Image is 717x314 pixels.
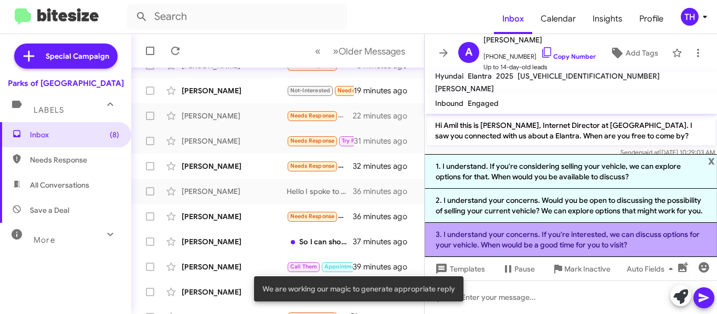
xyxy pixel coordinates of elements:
span: Inbound [435,99,463,108]
div: We had been working with [PERSON_NAME], however I believe we've come to an impass, and are going ... [287,160,353,172]
div: Hello I spoke to your sales people they could not match the price I was looking for. Thank you [287,186,353,197]
div: 31 minutes ago [354,136,416,146]
div: When I spoke to a sales person, it dodnt feel loke there was anything that fot my budget that I w... [287,84,354,96]
span: said at [641,148,659,156]
span: All Conversations [30,180,89,190]
span: Needs Response [290,163,335,169]
button: Auto Fields [618,259,686,278]
a: Copy Number [541,52,596,60]
div: [PERSON_NAME] [182,186,287,197]
span: Labels [34,105,64,115]
span: Templates [433,259,485,278]
span: We are working our magic to generate appropriate reply [262,284,455,294]
div: [PERSON_NAME] [182,262,287,272]
span: 2025 [496,71,513,81]
span: Elantra [468,71,492,81]
span: Special Campaign [46,51,109,61]
span: Older Messages [339,46,405,57]
div: 36 minutes ago [353,211,416,222]
div: Not yet, I am pretty busy, waiting for you bring me the information about [PERSON_NAME] down the ... [287,261,353,273]
div: When I get time I'll get back to you. [287,135,354,147]
div: [PERSON_NAME] [182,287,287,297]
div: [PERSON_NAME] [182,85,287,96]
li: 1. I understand. If you're considering selling your vehicle, we can explore options for that. Whe... [425,154,717,189]
li: 2. I understand your concerns. Would you be open to discussing the possibility of selling your cu... [425,189,717,223]
a: Profile [631,4,672,34]
span: [PERSON_NAME] [435,84,494,93]
span: « [315,45,321,58]
span: Pause [514,259,535,278]
span: [PERSON_NAME] [483,34,596,46]
div: 36 minutes ago [353,186,416,197]
button: Next [326,40,412,62]
span: Add Tags [626,44,658,62]
div: [PERSON_NAME] [182,211,287,222]
span: A [465,44,472,61]
span: [PHONE_NUMBER] [483,46,596,62]
li: 3. I understand your concerns. If you're interested, we can discuss options for your vehicle. Whe... [425,223,717,257]
span: Needs Response [30,155,119,165]
span: (8) [110,129,119,140]
p: Hi Amil this is [PERSON_NAME], Internet Director at [GEOGRAPHIC_DATA]. I saw you connected with u... [427,116,715,145]
span: Needs Response [290,137,335,144]
span: x [708,154,715,167]
button: Previous [309,40,327,62]
span: Up to 14-day-old leads [483,62,596,72]
div: 32 minutes ago [353,161,416,171]
span: Needs Response [290,112,335,119]
span: » [333,45,339,58]
a: Insights [584,4,631,34]
div: 39 minutes ago [353,262,416,272]
input: Search [127,4,347,29]
span: Needs Response [290,213,335,220]
div: 22 minutes ago [353,111,416,121]
div: No, I wasn't able to make a deal. They have tried very hard. You have an amazing team. Just can't... [287,110,353,122]
span: Not-Interested [290,87,331,94]
div: Parks of [GEOGRAPHIC_DATA] [8,78,124,89]
button: Mark Inactive [543,259,619,278]
button: Pause [493,259,543,278]
div: I am located in [GEOGRAPHIC_DATA]. I wanted to know the options before going there [287,210,353,222]
div: 37 minutes ago [353,236,416,247]
div: 19 minutes ago [354,85,416,96]
span: Engaged [468,99,499,108]
div: [PERSON_NAME] [182,111,287,121]
div: [PERSON_NAME] [182,161,287,171]
span: Save a Deal [30,205,69,215]
div: So I can show my husband 😊 [287,236,353,247]
div: TH [681,8,699,26]
div: [PERSON_NAME] [182,236,287,247]
span: Needs Response [338,87,382,94]
span: Hyundai [435,71,463,81]
div: [PERSON_NAME] [182,136,287,146]
a: Calendar [532,4,584,34]
button: Templates [425,259,493,278]
nav: Page navigation example [309,40,412,62]
span: Sender [DATE] 10:29:03 AM [620,148,715,156]
button: TH [672,8,705,26]
a: Special Campaign [14,44,118,69]
span: Inbox [30,129,119,140]
span: Mark Inactive [564,259,610,278]
span: More [34,235,55,245]
button: Add Tags [600,44,667,62]
a: Inbox [494,4,532,34]
span: Auto Fields [627,259,677,278]
span: [US_VEHICLE_IDENTIFICATION_NUMBER] [518,71,660,81]
span: Try Pausing [342,137,372,144]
